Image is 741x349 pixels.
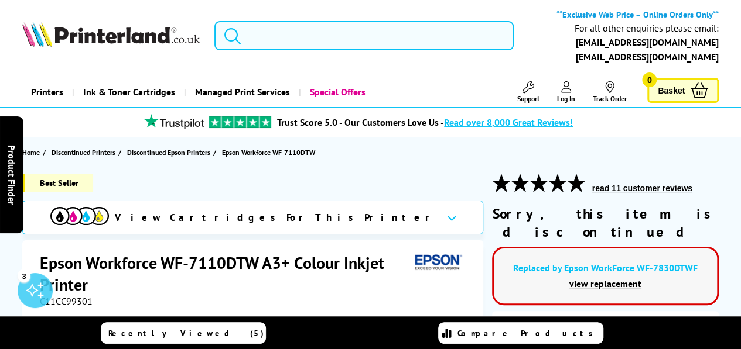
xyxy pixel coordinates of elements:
span: View Cartridges For This Printer [115,211,437,224]
a: Printerland Logo [22,22,200,49]
span: Support [517,94,539,103]
a: view replacement [569,278,641,289]
div: Sorry, this item is discontinued [492,205,719,241]
span: C11CC99301 [40,295,93,307]
div: For all other enquiries please email: [575,23,719,34]
a: Ink & Toner Cartridges [72,77,184,107]
a: Track Order [593,81,627,103]
a: Trust Score 5.0 - Our Customers Love Us -Read over 8,000 Great Reviews! [277,116,573,128]
a: Support [517,81,539,103]
a: [EMAIL_ADDRESS][DOMAIN_NAME] [576,36,719,48]
a: [EMAIL_ADDRESS][DOMAIN_NAME] [576,51,719,63]
a: Managed Print Services [184,77,299,107]
span: Product Finder [6,144,18,205]
span: Compare Products [457,328,599,338]
input: Search product or b [214,21,514,50]
span: Basket [658,82,685,98]
img: Printerland Logo [22,22,200,47]
button: read 11 customer reviews [589,183,696,193]
img: trustpilot rating [139,114,209,129]
a: Discontinued Epson Printers [127,146,213,158]
a: Compare Products [438,322,603,344]
a: Replaced by Epson WorkForce WF-7830DTWF [513,262,698,274]
a: Log In [557,81,575,103]
a: Printers [22,77,72,107]
h1: Epson Workforce WF-7110DTW A3+ Colour Inkjet Printer [40,252,410,295]
a: Home [22,146,43,158]
a: Special Offers [299,77,374,107]
span: Best Seller [22,174,93,192]
b: **Exclusive Web Price – Online Orders Only** [556,9,719,20]
a: Discontinued Printers [52,146,118,158]
a: Epson Workforce WF-7110DTW [222,146,318,158]
div: 3 [18,269,30,282]
img: View Cartridges [50,207,109,225]
img: trustpilot rating [209,116,271,128]
span: Recently Viewed (5) [108,328,264,338]
span: Discontinued Epson Printers [127,146,210,158]
span: Ink & Toner Cartridges [83,77,175,107]
span: 0 [642,72,657,87]
a: Basket 0 [647,78,719,103]
span: Log In [557,94,575,103]
span: Epson Workforce WF-7110DTW [222,146,315,158]
img: Epson [410,252,464,274]
span: Home [22,146,40,158]
span: Discontinued Printers [52,146,115,158]
a: Recently Viewed (5) [101,322,266,344]
span: Read over 8,000 Great Reviews! [444,116,573,128]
